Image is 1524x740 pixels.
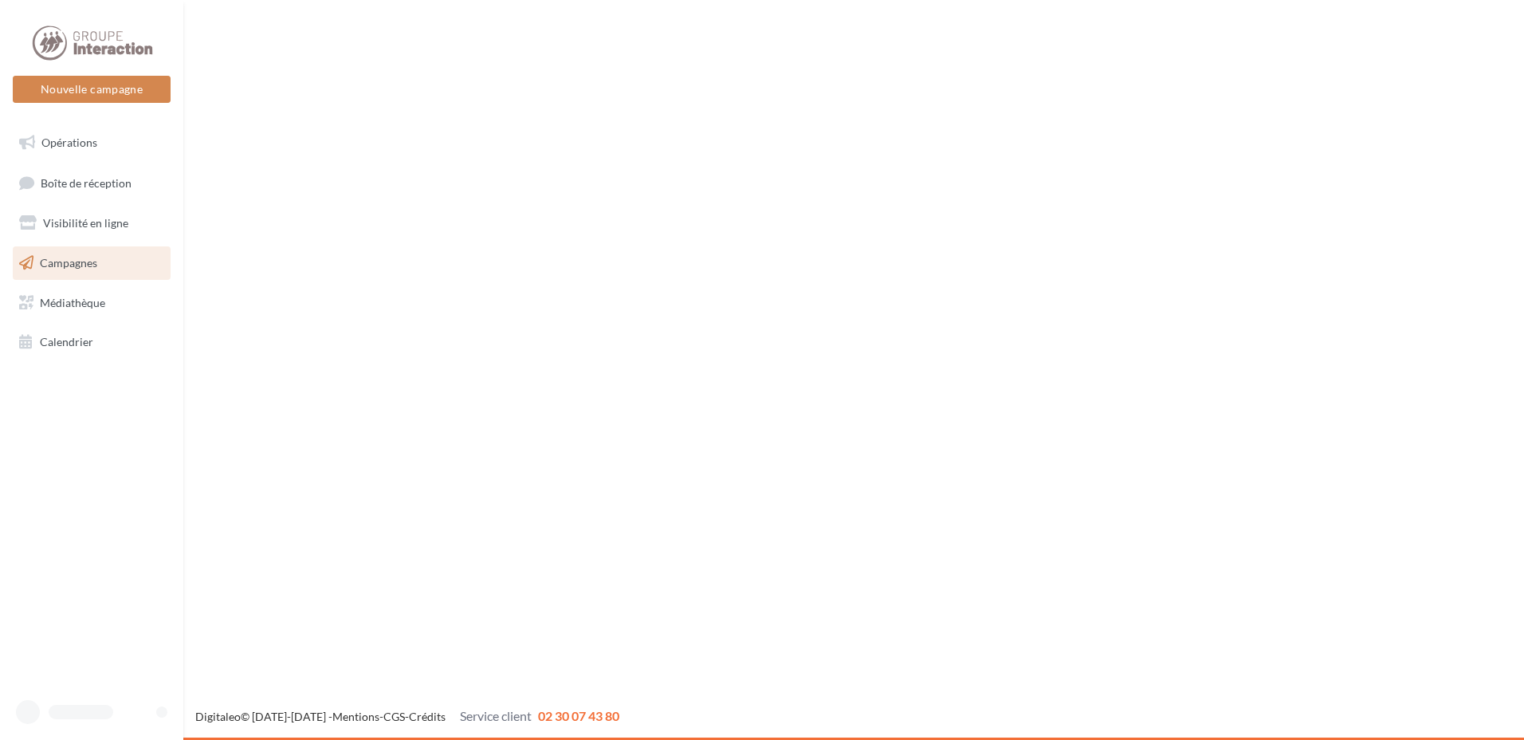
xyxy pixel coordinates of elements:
[10,207,174,240] a: Visibilité en ligne
[40,256,97,270] span: Campagnes
[41,136,97,149] span: Opérations
[538,708,619,723] span: 02 30 07 43 80
[460,708,532,723] span: Service client
[41,175,132,189] span: Boîte de réception
[10,286,174,320] a: Médiathèque
[332,710,379,723] a: Mentions
[40,335,93,348] span: Calendrier
[10,166,174,200] a: Boîte de réception
[13,76,171,103] button: Nouvelle campagne
[383,710,405,723] a: CGS
[40,295,105,309] span: Médiathèque
[10,246,174,280] a: Campagnes
[195,710,241,723] a: Digitaleo
[195,710,619,723] span: © [DATE]-[DATE] - - -
[10,126,174,159] a: Opérations
[10,325,174,359] a: Calendrier
[43,216,128,230] span: Visibilité en ligne
[409,710,446,723] a: Crédits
